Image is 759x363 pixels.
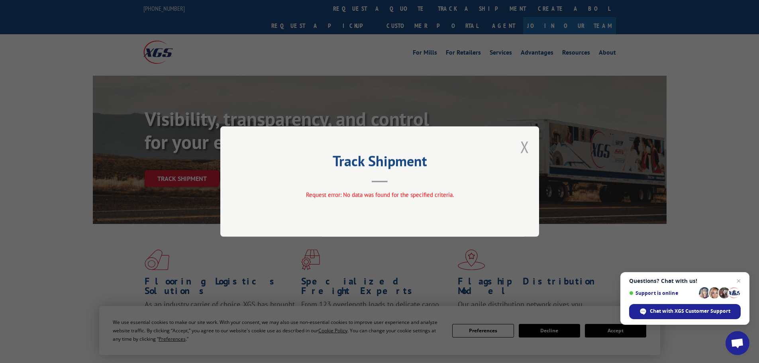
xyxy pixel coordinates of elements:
div: Open chat [726,331,749,355]
div: Chat with XGS Customer Support [629,304,741,319]
span: Close chat [734,276,743,286]
h2: Track Shipment [260,155,499,171]
span: Questions? Chat with us! [629,278,741,284]
span: Chat with XGS Customer Support [650,308,730,315]
span: Support is online [629,290,696,296]
button: Close modal [520,136,529,157]
span: Request error: No data was found for the specified criteria. [306,191,453,198]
